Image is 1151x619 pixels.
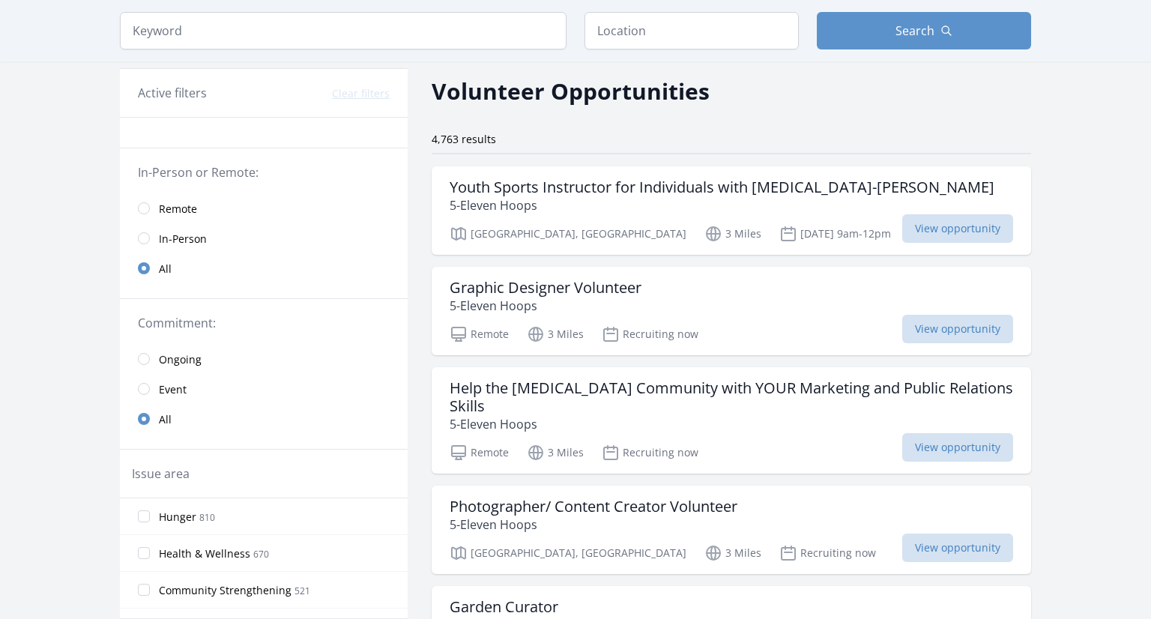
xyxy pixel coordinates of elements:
legend: In-Person or Remote: [138,163,390,181]
p: 5-Eleven Hoops [450,516,737,534]
span: All [159,412,172,427]
span: Remote [159,202,197,217]
span: View opportunity [902,433,1013,462]
p: 3 Miles [704,544,761,562]
p: Remote [450,444,509,462]
legend: Issue area [132,465,190,483]
a: Graphic Designer Volunteer 5-Eleven Hoops Remote 3 Miles Recruiting now View opportunity [432,267,1031,355]
span: 810 [199,511,215,524]
p: Recruiting now [602,325,698,343]
p: 3 Miles [527,325,584,343]
p: Remote [450,325,509,343]
span: In-Person [159,232,207,247]
span: 670 [253,548,269,561]
a: Photographer/ Content Creator Volunteer 5-Eleven Hoops [GEOGRAPHIC_DATA], [GEOGRAPHIC_DATA] 3 Mil... [432,486,1031,574]
span: Hunger [159,510,196,525]
p: [GEOGRAPHIC_DATA], [GEOGRAPHIC_DATA] [450,225,686,243]
p: [DATE] 9am-12pm [779,225,891,243]
span: Event [159,382,187,397]
input: Location [584,12,799,49]
a: All [120,404,408,434]
h2: Volunteer Opportunities [432,74,710,108]
p: 5-Eleven Hoops [450,297,641,315]
span: View opportunity [902,534,1013,562]
input: Health & Wellness 670 [138,547,150,559]
input: Hunger 810 [138,510,150,522]
p: 5-Eleven Hoops [450,196,994,214]
span: Health & Wellness [159,546,250,561]
p: 5-Eleven Hoops [450,415,1013,433]
button: Search [817,12,1031,49]
span: Search [895,22,934,40]
h3: Help the [MEDICAL_DATA] Community with YOUR Marketing and Public Relations Skills [450,379,1013,415]
a: All [120,253,408,283]
h3: Active filters [138,84,207,102]
a: In-Person [120,223,408,253]
a: Event [120,374,408,404]
h3: Youth Sports Instructor for Individuals with [MEDICAL_DATA]-[PERSON_NAME] [450,178,994,196]
h3: Graphic Designer Volunteer [450,279,641,297]
h3: Photographer/ Content Creator Volunteer [450,498,737,516]
span: All [159,262,172,277]
legend: Commitment: [138,314,390,332]
span: 4,763 results [432,132,496,146]
h3: Garden Curator [450,598,745,616]
span: View opportunity [902,214,1013,243]
p: Recruiting now [602,444,698,462]
input: Community Strengthening 521 [138,584,150,596]
span: View opportunity [902,315,1013,343]
button: Clear filters [332,86,390,101]
span: 521 [294,585,310,597]
p: 3 Miles [527,444,584,462]
p: 3 Miles [704,225,761,243]
span: Community Strengthening [159,583,291,598]
input: Keyword [120,12,567,49]
p: Recruiting now [779,544,876,562]
a: Remote [120,193,408,223]
a: Youth Sports Instructor for Individuals with [MEDICAL_DATA]-[PERSON_NAME] 5-Eleven Hoops [GEOGRAP... [432,166,1031,255]
span: Ongoing [159,352,202,367]
p: [GEOGRAPHIC_DATA], [GEOGRAPHIC_DATA] [450,544,686,562]
a: Help the [MEDICAL_DATA] Community with YOUR Marketing and Public Relations Skills 5-Eleven Hoops ... [432,367,1031,474]
a: Ongoing [120,344,408,374]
